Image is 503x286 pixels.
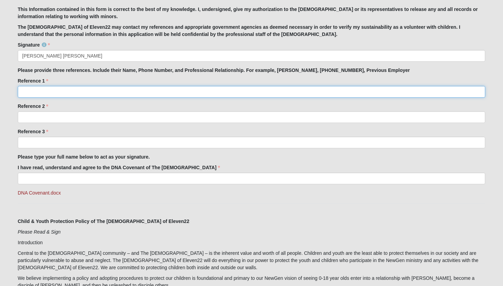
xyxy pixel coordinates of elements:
[18,24,460,37] strong: The [DEMOGRAPHIC_DATA] of Eleven22 may contact my references and appropriate government agencies ...
[18,219,189,224] strong: Child & Youth Protection Policy of The [DEMOGRAPHIC_DATA] of Eleven22
[18,128,48,135] label: Reference 3
[18,77,48,84] label: Reference 1
[18,190,61,196] a: DNA Covenant.docx
[18,154,150,160] strong: Please type your full name below to act as your signature.
[18,103,48,110] label: Reference 2
[18,164,220,171] label: I have read, understand and agree to the DNA Covenant of The [DEMOGRAPHIC_DATA]
[18,239,486,246] p: Introduction
[18,41,50,48] label: Signature
[18,229,61,235] i: Please Read & Sign
[18,250,486,271] p: Central to the [DEMOGRAPHIC_DATA] community – and The [DEMOGRAPHIC_DATA] – is the inherent value ...
[18,7,478,19] strong: This Information contained in this form is correct to the best of my knowledge. I, undersigned, g...
[18,67,410,73] strong: Please provide three references. Include their Name, Phone Number, and Professional Relationship....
